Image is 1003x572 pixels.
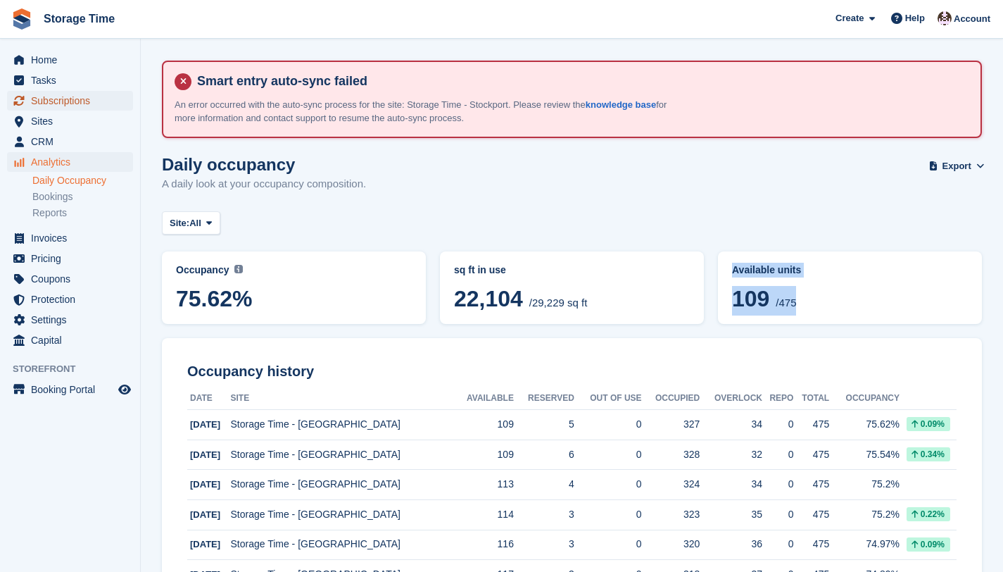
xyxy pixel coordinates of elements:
th: Reserved [514,387,574,410]
img: Saeed [938,11,952,25]
td: 114 [453,499,514,530]
th: Overlock [700,387,762,410]
span: Protection [31,290,115,309]
div: 320 [642,537,700,552]
img: stora-icon-8386f47178a22dfd0bd8f6a31ec36ba5ce8667c1dd55bd0f319d3a0aa187defe.svg [11,8,32,30]
a: menu [7,70,133,90]
td: 75.54% [829,440,900,470]
span: Site: [170,216,189,230]
td: 75.62% [829,410,900,440]
div: 0.22% [907,507,950,521]
abbr: Current percentage of sq ft occupied [176,263,412,278]
a: knowledge base [586,99,656,110]
td: 109 [453,410,514,440]
button: Site: All [162,211,220,235]
a: Reports [32,206,133,220]
div: 35 [700,507,762,522]
th: Occupancy [829,387,900,410]
div: 34 [700,417,762,432]
td: 6 [514,440,574,470]
td: 0 [574,530,642,560]
div: 0.09% [907,417,950,431]
span: Create [835,11,864,25]
span: 22,104 [454,286,523,311]
span: Booking Portal [31,380,115,399]
th: Date [187,387,230,410]
td: 113 [453,470,514,500]
td: 0 [574,470,642,500]
span: [DATE] [190,509,220,520]
td: Storage Time - [GEOGRAPHIC_DATA] [230,470,452,500]
td: 0 [574,410,642,440]
a: menu [7,380,133,399]
a: Storage Time [38,7,120,30]
span: 75.62% [176,286,412,311]
div: 327 [642,417,700,432]
div: 328 [642,447,700,462]
td: Storage Time - [GEOGRAPHIC_DATA] [230,530,452,560]
a: menu [7,290,133,309]
span: Help [905,11,925,25]
span: Export [942,159,971,173]
th: Available [453,387,514,410]
span: [DATE] [190,539,220,549]
td: 475 [793,410,829,440]
a: menu [7,330,133,350]
span: Home [31,50,115,70]
td: 109 [453,440,514,470]
span: Settings [31,310,115,330]
a: Bookings [32,190,133,204]
span: Coupons [31,269,115,289]
a: menu [7,269,133,289]
span: sq ft in use [454,264,506,275]
a: menu [7,310,133,330]
td: 4 [514,470,574,500]
div: 0 [762,537,793,552]
span: Sites [31,111,115,131]
span: /475 [776,297,796,309]
p: An error occurred with the auto-sync process for the site: Storage Time - Stockport. Please revie... [175,98,667,125]
th: Site [230,387,452,410]
span: CRM [31,132,115,151]
a: menu [7,50,133,70]
td: 116 [453,530,514,560]
td: 3 [514,530,574,560]
td: 75.2% [829,470,900,500]
div: 0 [762,477,793,492]
a: menu [7,111,133,131]
td: Storage Time - [GEOGRAPHIC_DATA] [230,410,452,440]
span: [DATE] [190,449,220,460]
span: /29,229 sq ft [529,297,588,309]
td: 75.2% [829,499,900,530]
th: Total [793,387,829,410]
h1: Daily occupancy [162,155,366,174]
th: Occupied [642,387,700,410]
abbr: Current breakdown of %{unit} occupied [454,263,690,278]
button: Export [931,155,982,178]
span: [DATE] [190,419,220,430]
div: 0 [762,447,793,462]
span: Analytics [31,152,115,172]
td: 3 [514,499,574,530]
th: Repo [762,387,793,410]
div: 0.09% [907,537,950,552]
h4: Smart entry auto-sync failed [191,73,969,89]
img: icon-info-grey-7440780725fd019a000dd9b08b2336e03edf1995a4989e88bcd33f0948082b44.svg [234,265,243,273]
div: 324 [642,477,700,492]
span: 109 [732,286,769,311]
span: Capital [31,330,115,350]
span: Tasks [31,70,115,90]
td: 0 [574,440,642,470]
div: 34 [700,477,762,492]
p: A daily look at your occupancy composition. [162,176,366,192]
span: Occupancy [176,264,229,275]
a: Preview store [116,381,133,398]
span: Available units [732,264,801,275]
th: Out of Use [574,387,642,410]
td: 74.97% [829,530,900,560]
abbr: Current percentage of units occupied or overlocked [732,263,968,278]
a: menu [7,152,133,172]
div: 323 [642,507,700,522]
td: 475 [793,499,829,530]
td: 475 [793,530,829,560]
